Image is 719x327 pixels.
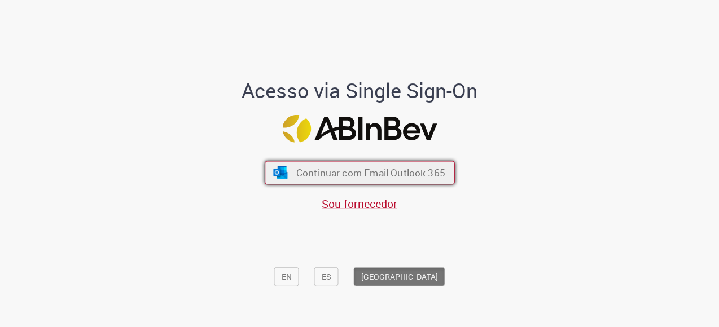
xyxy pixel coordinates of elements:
[265,161,455,184] button: ícone Azure/Microsoft 360 Continuar com Email Outlook 365
[296,166,445,179] span: Continuar com Email Outlook 365
[314,267,339,286] button: ES
[282,115,437,143] img: Logo ABInBev
[354,267,445,286] button: [GEOGRAPHIC_DATA]
[322,196,397,211] a: Sou fornecedor
[274,267,299,286] button: EN
[203,79,516,101] h1: Acesso via Single Sign-On
[272,166,288,179] img: ícone Azure/Microsoft 360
